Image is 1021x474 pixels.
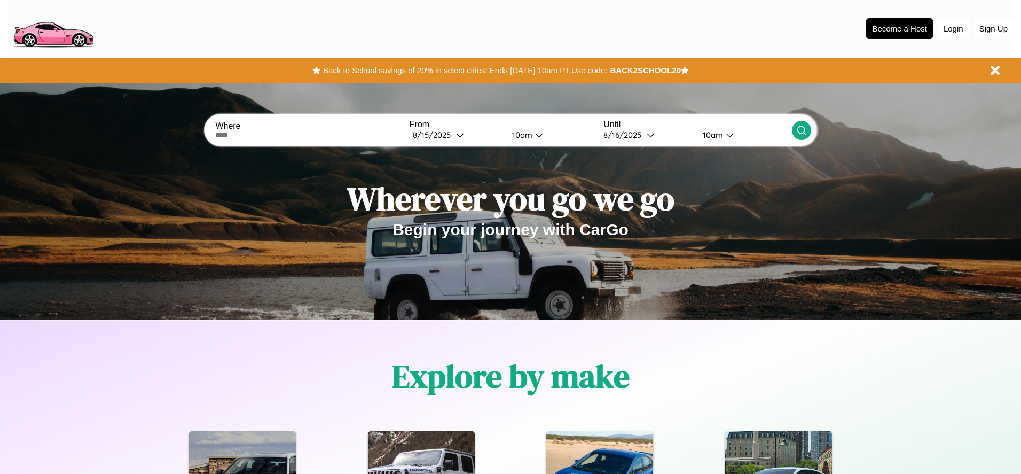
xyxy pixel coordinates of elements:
label: Where [215,121,403,131]
b: BACK2SCHOOL20 [610,66,681,75]
div: 8 / 15 / 2025 [413,130,456,140]
button: 10am [504,129,598,141]
button: Login [938,19,969,38]
button: Become a Host [866,18,933,39]
h1: Explore by make [392,354,630,398]
button: Sign Up [974,19,1013,38]
div: 10am [507,130,535,140]
button: 8/15/2025 [410,129,504,141]
button: 10am [694,129,791,141]
img: logo [8,5,98,50]
label: Until [603,120,791,129]
label: From [410,120,598,129]
button: Back to School savings of 20% in select cities! Ends [DATE] 10am PT.Use code: [320,63,610,78]
div: 10am [697,130,726,140]
div: 8 / 16 / 2025 [603,130,647,140]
